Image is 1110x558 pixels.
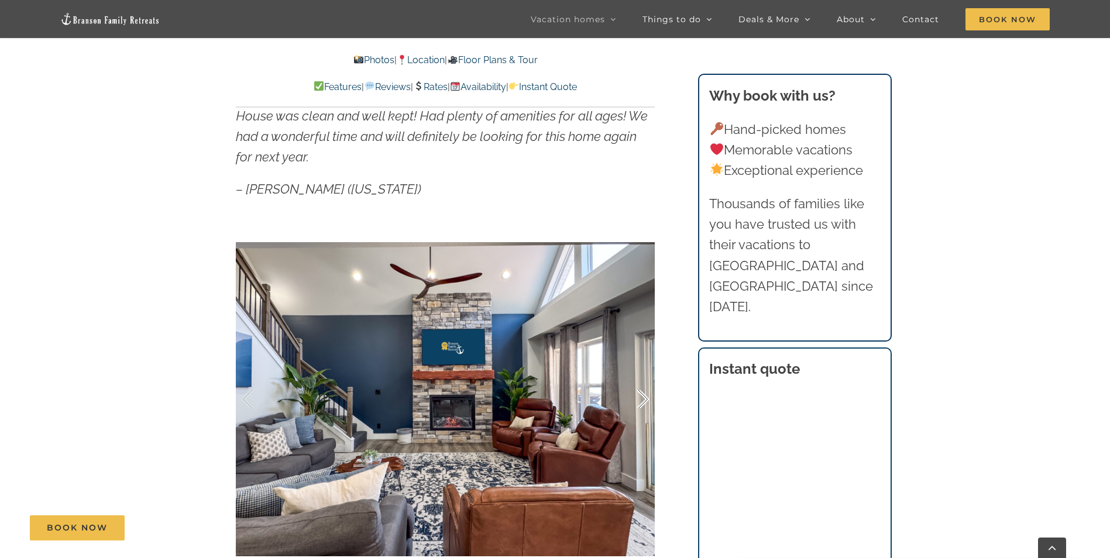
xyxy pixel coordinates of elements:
a: Reviews [364,81,410,92]
img: 📍 [397,55,407,64]
a: Features [314,81,362,92]
a: Floor Plans & Tour [447,54,537,66]
span: About [837,15,865,23]
strong: Instant quote [709,360,800,377]
a: Book Now [30,515,125,540]
img: ✅ [314,81,324,91]
span: Contact [902,15,939,23]
p: Thousands of families like you have trusted us with their vacations to [GEOGRAPHIC_DATA] and [GEO... [709,194,880,317]
em: – [PERSON_NAME] ([US_STATE]) [236,181,421,197]
a: Availability [450,81,506,92]
span: Things to do [642,15,701,23]
img: 💬 [365,81,374,91]
span: Book Now [965,8,1050,30]
img: 🎥 [448,55,458,64]
p: | | | | [236,80,655,95]
span: Vacation homes [531,15,605,23]
img: Branson Family Retreats Logo [60,12,160,26]
a: Location [397,54,445,66]
img: 🔑 [710,122,723,135]
span: Book Now [47,523,108,533]
img: 📸 [354,55,363,64]
a: Instant Quote [508,81,577,92]
h3: Why book with us? [709,85,880,106]
p: Hand-picked homes Memorable vacations Exceptional experience [709,119,880,181]
a: Rates [413,81,448,92]
a: Photos [353,54,394,66]
p: | | [236,53,655,68]
em: House was clean and well kept! Had plenty of amenities for all ages! We had a wonderful time and ... [236,108,648,164]
img: 📆 [451,81,460,91]
img: 👉 [509,81,518,91]
span: Deals & More [738,15,799,23]
img: 🌟 [710,163,723,176]
img: 💲 [414,81,423,91]
img: ❤️ [710,143,723,156]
